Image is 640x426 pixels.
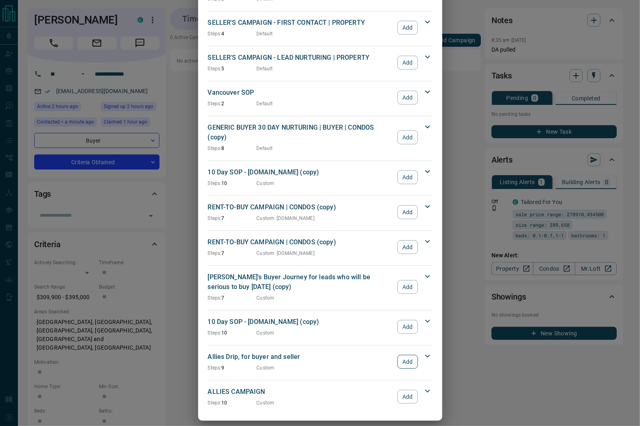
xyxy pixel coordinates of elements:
[257,329,275,337] p: Custom
[398,320,417,334] button: Add
[208,315,432,338] div: 10 Day SOP - [DOMAIN_NAME] (copy)Steps:10CustomAdd
[208,295,222,301] span: Steps:
[208,53,394,63] p: SELLER'S CAMPAIGN - LEAD NURTURING | PROPERTY
[208,88,394,98] p: Vancouver SOP
[208,167,394,177] p: 10 Day SOP - [DOMAIN_NAME] (copy)
[208,166,432,189] div: 10 Day SOP - [DOMAIN_NAME] (copy)Steps:10CustomAdd
[208,317,394,327] p: 10 Day SOP - [DOMAIN_NAME] (copy)
[208,237,394,247] p: RENT-TO-BUY CAMPAIGN | CONDOS (copy)
[208,202,394,212] p: RENT-TO-BUY CAMPAIGN | CONDOS (copy)
[398,390,417,404] button: Add
[398,205,417,219] button: Add
[208,146,222,151] span: Steps:
[208,100,257,107] p: 2
[257,145,273,152] p: Default
[208,180,257,187] p: 10
[398,240,417,254] button: Add
[208,30,257,37] p: 4
[208,51,432,74] div: SELLER'S CAMPAIGN - LEAD NURTURING | PROPERTYSteps:5DefaultAdd
[257,364,275,372] p: Custom
[398,130,417,144] button: Add
[208,215,222,221] span: Steps:
[208,65,257,72] p: 5
[257,100,273,107] p: Default
[208,201,432,224] div: RENT-TO-BUY CAMPAIGN | CONDOS (copy)Steps:7Custom: [DOMAIN_NAME]Add
[257,215,315,222] p: Custom : [DOMAIN_NAME]
[208,387,394,397] p: ALLIES CAMPAIGN
[398,91,417,104] button: Add
[208,16,432,39] div: SELLER'S CAMPAIGN - FIRST CONTACT | PROPERTYSteps:4DefaultAdd
[208,330,222,336] span: Steps:
[208,121,432,154] div: GENERIC BUYER 30 DAY NURTURING | BUYER | CONDOS (copy)Steps:8DefaultAdd
[257,294,275,302] p: Custom
[208,329,257,337] p: 10
[208,145,257,152] p: 8
[257,399,275,406] p: Custom
[208,272,394,292] p: [PERSON_NAME]'s Buyer Journey for leads who will be serious to buy [DATE] (copy)
[208,66,222,72] span: Steps:
[398,280,417,294] button: Add
[208,31,222,37] span: Steps:
[208,294,257,302] p: 7
[257,180,275,187] p: Custom
[208,18,394,28] p: SELLER'S CAMPAIGN - FIRST CONTACT | PROPERTY
[398,170,417,184] button: Add
[208,180,222,186] span: Steps:
[208,123,394,142] p: GENERIC BUYER 30 DAY NURTURING | BUYER | CONDOS (copy)
[208,236,432,259] div: RENT-TO-BUY CAMPAIGN | CONDOS (copy)Steps:7Custom: [DOMAIN_NAME]Add
[208,250,257,257] p: 7
[208,365,222,371] span: Steps:
[208,271,432,303] div: [PERSON_NAME]'s Buyer Journey for leads who will be serious to buy [DATE] (copy)Steps:7CustomAdd
[208,352,394,362] p: Allies Drip, for buyer and seller
[208,399,257,406] p: 10
[208,350,432,373] div: Allies Drip, for buyer and sellerSteps:9CustomAdd
[398,21,417,35] button: Add
[398,56,417,70] button: Add
[208,215,257,222] p: 7
[398,355,417,369] button: Add
[208,86,432,109] div: Vancouver SOPSteps:2DefaultAdd
[257,250,315,257] p: Custom : [DOMAIN_NAME]
[208,400,222,406] span: Steps:
[257,30,273,37] p: Default
[257,65,273,72] p: Default
[208,385,432,408] div: ALLIES CAMPAIGNSteps:10CustomAdd
[208,364,257,372] p: 9
[208,250,222,256] span: Steps:
[208,101,222,106] span: Steps:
